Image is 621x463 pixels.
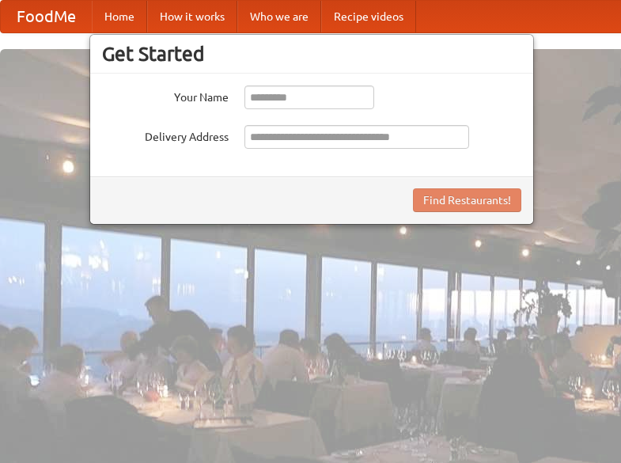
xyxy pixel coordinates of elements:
[92,1,147,32] a: Home
[147,1,237,32] a: How it works
[102,125,229,145] label: Delivery Address
[102,42,521,66] h3: Get Started
[237,1,321,32] a: Who we are
[413,188,521,212] button: Find Restaurants!
[1,1,92,32] a: FoodMe
[321,1,416,32] a: Recipe videos
[102,85,229,105] label: Your Name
